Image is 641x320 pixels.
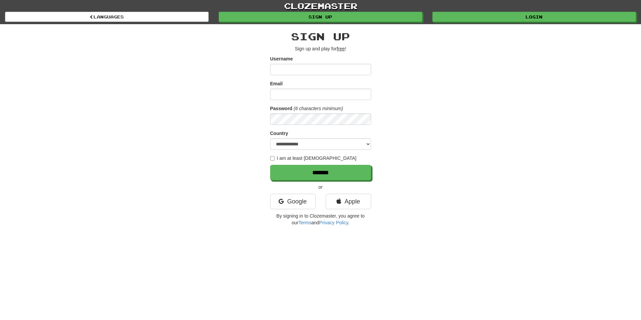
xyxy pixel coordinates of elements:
p: By signing in to Clozemaster, you agree to our and . [270,213,371,226]
a: Privacy Policy [319,220,348,225]
p: or [270,184,371,190]
a: Login [432,12,636,22]
label: Password [270,105,292,112]
a: Terms [298,220,311,225]
em: (6 characters minimum) [294,106,343,111]
a: Sign up [219,12,422,22]
input: I am at least [DEMOGRAPHIC_DATA] [270,156,275,161]
label: I am at least [DEMOGRAPHIC_DATA] [270,155,357,162]
a: Google [270,194,316,209]
label: Country [270,130,288,137]
p: Sign up and play for ! [270,45,371,52]
a: Languages [5,12,209,22]
a: Apple [326,194,371,209]
u: free [337,46,345,51]
label: Username [270,55,293,62]
h2: Sign up [270,31,371,42]
label: Email [270,80,283,87]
